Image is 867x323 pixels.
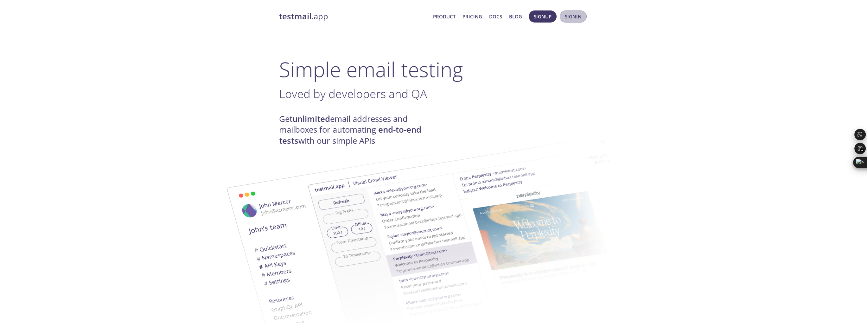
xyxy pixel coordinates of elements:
strong: testmail [279,11,311,22]
a: Docs [489,12,502,21]
span: Loved by developers and QA [279,86,427,102]
a: Blog [509,12,522,21]
a: testmail.app [279,11,428,22]
button: Signin [560,10,587,23]
button: Signup [529,10,557,23]
span: Signup [534,12,551,21]
a: Product [433,12,456,21]
strong: end-to-end tests [279,124,421,146]
strong: unlimited [292,113,330,124]
a: Pricing [462,12,482,21]
h4: Get email addresses and mailboxes for automating with our simple APIs [279,114,434,146]
span: Signin [565,12,582,21]
h1: Simple email testing [279,57,588,82]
